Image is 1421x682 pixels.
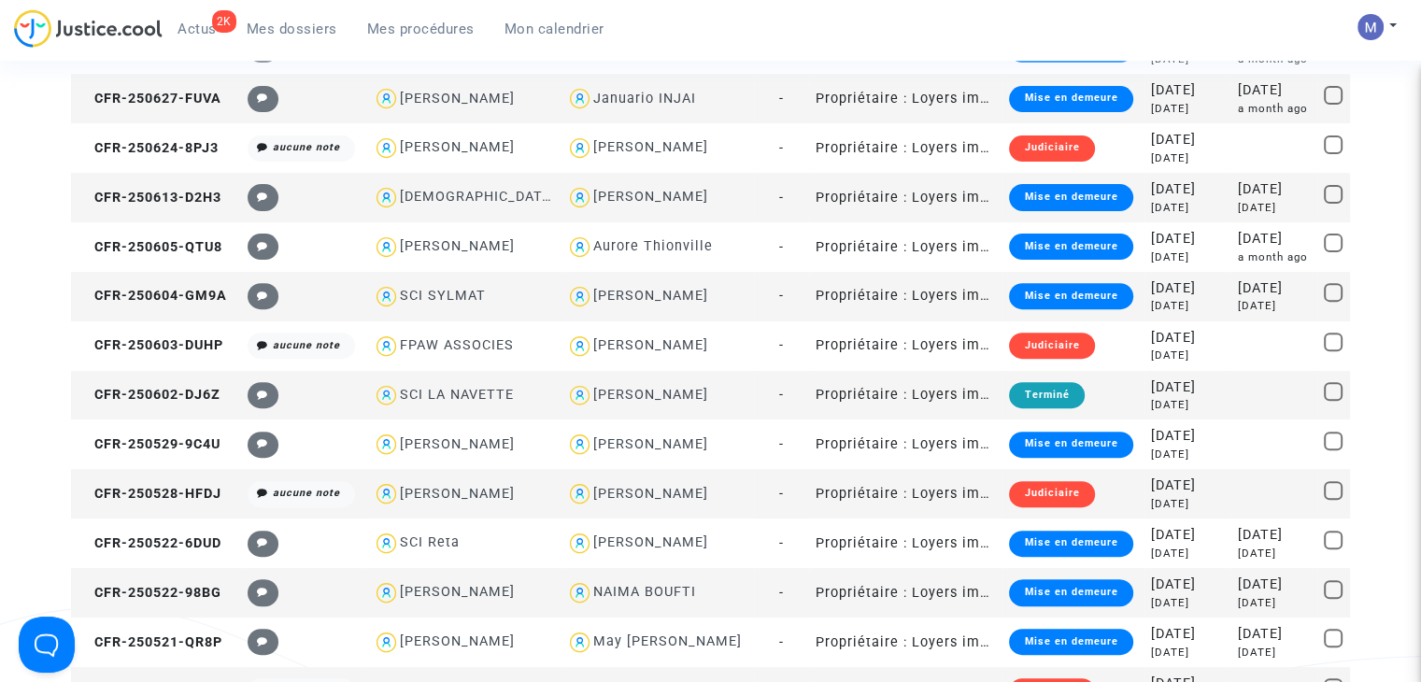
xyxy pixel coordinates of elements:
div: [DEMOGRAPHIC_DATA][PERSON_NAME] [400,189,671,205]
span: CFR-250605-QTU8 [78,239,222,255]
div: [DATE] [1151,645,1224,661]
a: Mes dossiers [232,15,352,43]
div: [PERSON_NAME] [593,189,708,205]
div: [PERSON_NAME] [593,337,708,353]
img: icon-user.svg [373,579,400,606]
td: Propriétaire : Loyers impayés/Charges impayées [809,568,1002,618]
span: - [779,585,784,601]
div: [DATE] [1151,624,1224,645]
img: icon-user.svg [566,530,593,557]
img: jc-logo.svg [14,9,163,48]
div: a month ago [1237,249,1310,265]
div: Terminé [1009,382,1084,408]
div: [DATE] [1151,150,1224,166]
span: CFR-250613-D2H3 [78,190,221,206]
div: [DATE] [1237,298,1310,314]
div: Judiciaire [1009,481,1094,507]
div: [DATE] [1151,595,1224,611]
span: - [779,239,784,255]
img: icon-user.svg [373,480,400,507]
img: icon-user.svg [566,184,593,211]
span: CFR-250522-98BG [78,585,221,601]
img: icon-user.svg [566,431,593,458]
span: CFR-250521-QR8P [78,634,222,650]
span: CFR-250603-DUHP [78,337,223,353]
img: icon-user.svg [373,135,400,162]
div: [DATE] [1151,298,1224,314]
td: Propriétaire : Loyers impayés/Charges impayées [809,618,1002,667]
a: Mes procédures [352,15,490,43]
div: [PERSON_NAME] [400,633,515,649]
span: CFR-250624-8PJ3 [78,140,219,156]
div: [DATE] [1151,426,1224,447]
img: icon-user.svg [373,283,400,310]
img: icon-user.svg [373,431,400,458]
img: icon-user.svg [566,234,593,261]
span: - [779,288,784,304]
div: Aurore Thionville [593,238,713,254]
img: icon-user.svg [373,234,400,261]
div: [DATE] [1237,624,1310,645]
div: [PERSON_NAME] [400,139,515,155]
div: [DATE] [1151,476,1224,496]
td: Propriétaire : Loyers impayés/Charges impayées [809,469,1002,519]
img: icon-user.svg [373,530,400,557]
div: NAIMA BOUFTI [593,584,696,600]
td: Propriétaire : Loyers impayés/Charges impayées [809,123,1002,173]
div: [DATE] [1151,249,1224,265]
div: [DATE] [1151,377,1224,398]
div: [PERSON_NAME] [400,486,515,502]
div: [DATE] [1151,397,1224,413]
span: CFR-250528-HFDJ [78,486,221,502]
img: icon-user.svg [373,382,400,409]
td: Propriétaire : Loyers impayés/Charges impayées [809,74,1002,123]
i: aucune note [273,487,340,499]
img: icon-user.svg [566,283,593,310]
span: - [779,535,784,551]
div: [PERSON_NAME] [593,486,708,502]
div: [DATE] [1151,101,1224,117]
span: Mes procédures [367,21,475,37]
div: Mise en demeure [1009,283,1132,309]
span: CFR-250627-FUVA [78,91,221,107]
div: [PERSON_NAME] [593,139,708,155]
div: Mise en demeure [1009,531,1132,557]
div: [DATE] [1151,546,1224,561]
div: [DATE] [1237,575,1310,595]
span: - [779,190,784,206]
div: [DATE] [1151,179,1224,200]
img: icon-user.svg [566,85,593,112]
span: - [779,486,784,502]
span: Mon calendrier [504,21,604,37]
img: icon-user.svg [566,135,593,162]
div: [DATE] [1237,229,1310,249]
img: icon-user.svg [373,629,400,656]
img: icon-user.svg [566,480,593,507]
div: [DATE] [1151,328,1224,348]
div: [DATE] [1151,229,1224,249]
a: 2KActus [163,15,232,43]
div: SCI Reta [400,534,460,550]
div: Judiciaire [1009,333,1094,359]
div: Mise en demeure [1009,579,1132,605]
div: SCI SYLMAT [400,288,486,304]
div: [DATE] [1151,200,1224,216]
div: [DATE] [1237,595,1310,611]
div: [DATE] [1151,447,1224,462]
div: [PERSON_NAME] [593,387,708,403]
span: CFR-250529-9C4U [78,436,220,452]
div: [DATE] [1237,525,1310,546]
img: AAcHTtesyyZjLYJxzrkRG5BOJsapQ6nO-85ChvdZAQ62n80C=s96-c [1357,14,1384,40]
img: icon-user.svg [373,184,400,211]
span: - [779,337,784,353]
td: Propriétaire : Loyers impayés/Charges impayées [809,321,1002,371]
span: Actus [178,21,217,37]
div: [PERSON_NAME] [593,436,708,452]
span: CFR-250522-6DUD [78,535,221,551]
img: icon-user.svg [566,333,593,360]
i: aucune note [273,141,340,153]
i: aucune note [273,339,340,351]
div: [DATE] [1151,575,1224,595]
div: [PERSON_NAME] [400,584,515,600]
div: [DATE] [1237,546,1310,561]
